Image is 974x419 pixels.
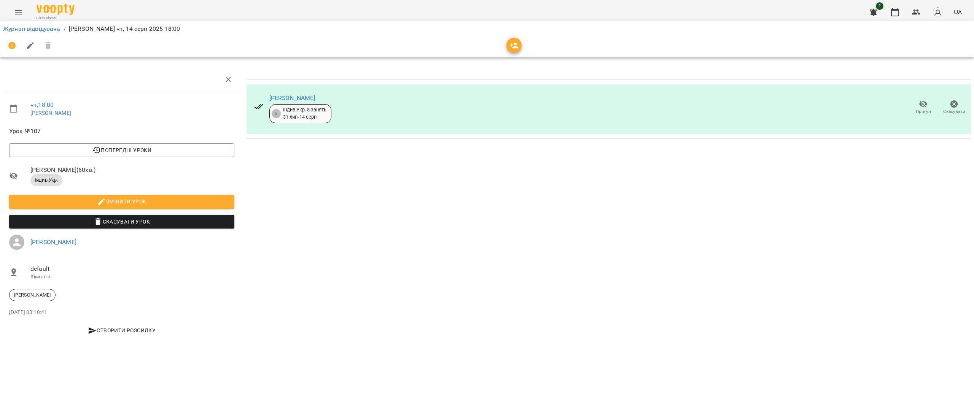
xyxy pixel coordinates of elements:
a: [PERSON_NAME] [269,94,315,102]
span: Попередні уроки [15,146,228,155]
span: [PERSON_NAME] [10,292,55,298]
span: Індив.Укр. [30,177,62,184]
span: Скасувати Урок [15,217,228,226]
button: Попередні уроки [9,143,234,157]
button: Скасувати [939,97,969,118]
div: Індив.Укр. 8 занять 31 лип - 14 серп [283,106,327,121]
span: Урок №107 [9,127,234,136]
span: Створити розсилку [12,326,231,335]
div: [PERSON_NAME] [9,289,56,301]
p: [DATE] 03:10:41 [9,309,234,316]
a: чт , 18:00 [30,101,54,108]
a: [PERSON_NAME] [30,238,76,246]
button: Menu [9,3,27,21]
button: Скасувати Урок [9,215,234,229]
button: UA [951,5,965,19]
button: Змінити урок [9,195,234,208]
div: 5 [272,109,281,118]
a: [PERSON_NAME] [30,110,71,116]
img: avatar_s.png [933,7,943,17]
p: [PERSON_NAME] чт, 14 серп 2025 18:00 [69,24,180,33]
span: [PERSON_NAME] ( 60 хв. ) [30,165,234,175]
span: For Business [37,16,75,21]
span: Прогул [916,108,931,115]
img: Voopty Logo [37,4,75,15]
li: / [64,24,66,33]
span: Змінити урок [15,197,228,206]
span: UA [954,8,962,16]
p: Кімната [30,273,234,281]
nav: breadcrumb [3,24,971,33]
span: default [30,264,234,273]
button: Створити розсилку [9,324,234,337]
button: Прогул [908,97,939,118]
a: Журнал відвідувань [3,25,60,32]
span: Скасувати [943,108,965,115]
span: 1 [876,2,883,10]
